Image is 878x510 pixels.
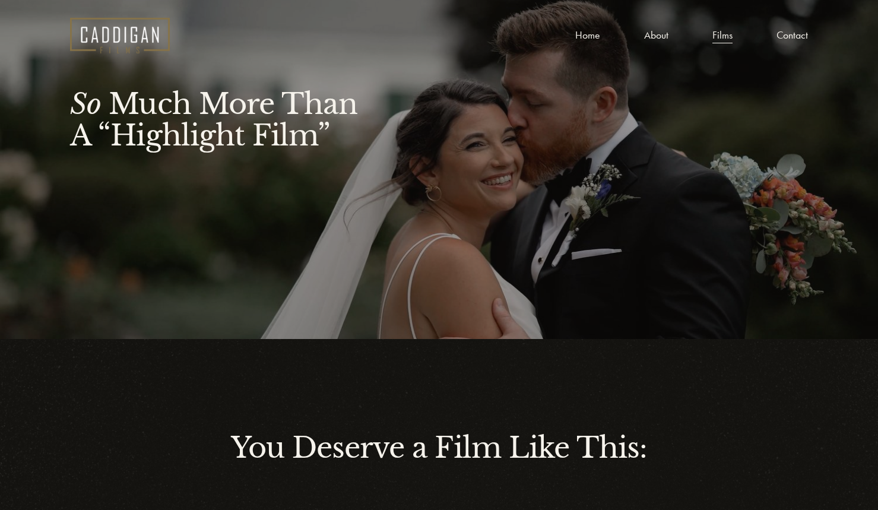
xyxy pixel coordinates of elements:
em: So [70,86,101,122]
h2: Much More Than A “Highlight Film” [70,88,378,152]
a: Home [575,26,600,44]
img: Caddigan Films [70,18,169,53]
a: About [644,26,668,44]
a: Films [712,26,733,44]
a: Contact [776,26,808,44]
p: You Deserve a Film Like This: [70,427,807,470]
